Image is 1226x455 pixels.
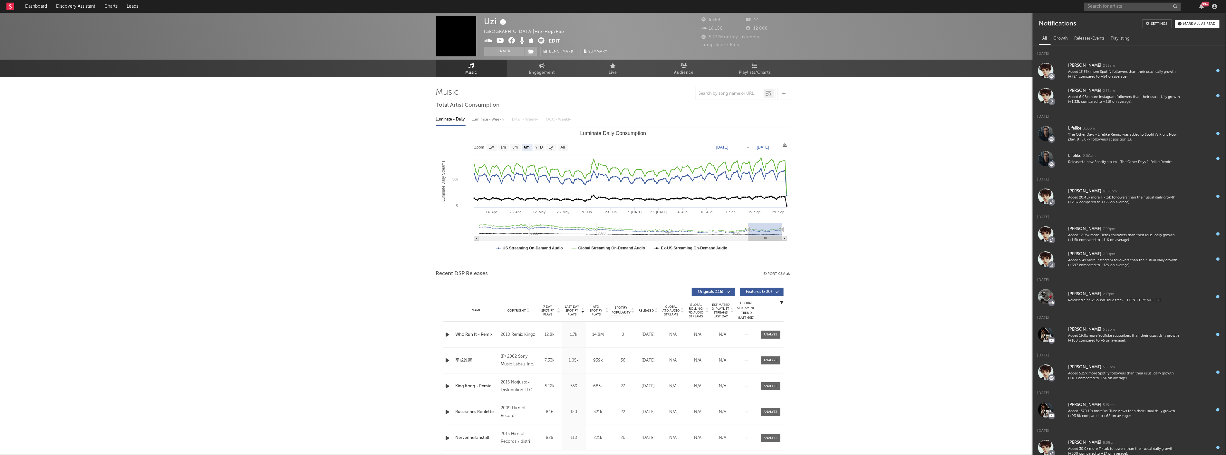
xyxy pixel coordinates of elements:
[712,409,734,415] div: N/A
[692,288,735,296] button: Originals(116)
[649,60,719,77] a: Audience
[662,383,684,390] div: N/A
[716,145,729,150] text: [DATE]
[564,332,584,338] div: 1.7k
[702,43,739,47] span: Jump Score: 63.5
[456,308,498,313] div: Name
[588,357,609,364] div: 939k
[1071,33,1108,44] div: Releases/Events
[612,435,634,441] div: 20
[696,91,764,96] input: Search by song name or URL
[441,160,446,201] text: Luminate Daily Streams
[1033,272,1226,284] div: [DATE]
[501,379,536,394] div: 2015 Notjustok Distribution LLC
[638,332,659,338] div: [DATE]
[529,69,555,77] span: Engagement
[436,128,790,257] svg: Luminate Daily Consumption
[1103,292,1115,297] div: 2:17pm
[456,357,498,364] a: 平成維新
[612,409,634,415] div: 22
[524,145,529,150] text: 6m
[1033,209,1226,221] div: [DATE]
[1183,22,1216,26] div: Mark all as read
[564,435,584,441] div: 118
[661,246,727,250] text: Ex-US Streaming On-Demand Audio
[1068,250,1101,258] div: [PERSON_NAME]
[1033,322,1226,347] a: [PERSON_NAME]5:38pmAdded 19.0x more YouTube subscribers than their usual daily growth (+100 compa...
[1068,62,1101,70] div: [PERSON_NAME]
[1103,365,1115,370] div: 5:50pm
[588,435,609,441] div: 221k
[1068,160,1182,165] div: Released a new Spotify album - The Other Days (Lifelike Remix).
[564,305,581,316] span: Last Day Spotify Plays
[702,35,760,39] span: 5 772 Monthly Listeners
[1039,33,1050,44] div: All
[588,332,609,338] div: 14.8M
[465,69,477,77] span: Music
[1202,2,1210,6] div: 99 +
[539,435,560,441] div: 826
[509,210,521,214] text: 28. Apr
[1103,403,1115,408] div: 5:19pm
[578,60,649,77] a: Live
[578,246,645,250] text: Global Streaming On-Demand Audio
[456,435,498,441] a: Nervenheilanstalt
[1033,83,1226,108] a: [PERSON_NAME]2:38amAdded 6.08x more Instagram followers than their usual daily growth (+1.33k com...
[1068,95,1182,105] div: Added 6.08x more Instagram followers than their usual daily growth (+1.33k compared to +219 on av...
[662,305,680,316] span: Global ATD Audio Streams
[1068,132,1182,142] div: 'The Other Days - Lifelike Remix' was added to Spotify's Right Now. playlist (5.07k followers) at...
[1068,87,1101,95] div: [PERSON_NAME]
[662,332,684,338] div: N/A
[1033,45,1226,58] div: [DATE]
[764,272,790,276] button: Export CSV
[687,435,709,441] div: N/A
[687,303,705,318] span: Global Rolling 7D Audio Streams
[1084,3,1181,11] input: Search for artists
[507,309,526,313] span: Copyright
[1068,195,1182,205] div: Added 20.45x more Tiktok followers than their usual daily growth (+2.5k compared to +122 on avera...
[638,357,659,364] div: [DATE]
[702,26,723,31] span: 18 156
[609,69,617,77] span: Live
[1068,371,1182,381] div: Added 5.27x more Spotify followers than their usual daily growth (+181 compared to +34 on average).
[612,383,634,390] div: 27
[712,435,734,441] div: N/A
[539,409,560,415] div: 846
[1103,252,1115,257] div: 7:09pm
[540,47,577,56] a: Benchmark
[612,305,631,315] span: Spotify Popularity
[662,409,684,415] div: N/A
[678,210,688,214] text: 4. Aug
[580,131,646,136] text: Luminate Daily Consumption
[650,210,667,214] text: 21. [DATE]
[1033,284,1226,309] a: [PERSON_NAME]2:17pmReleased a new SoundCloud track - DON’T CRY MY LOVE.
[581,47,611,56] button: Summary
[746,145,750,150] text: →
[662,435,684,441] div: N/A
[740,288,784,296] button: Features(200)
[582,210,592,214] text: 9. Jun
[484,28,572,36] div: [GEOGRAPHIC_DATA] | Hip-Hop/Rap
[1103,89,1115,93] div: 2:38am
[564,383,584,390] div: 559
[1108,33,1133,44] div: Playlisting
[472,114,506,125] div: Luminate - Weekly
[1068,298,1182,303] div: Released a new SoundCloud track - DON’T CRY MY LOVE.
[436,114,466,125] div: Luminate - Daily
[1103,327,1115,332] div: 5:38pm
[739,69,771,77] span: Playlists/Charts
[687,409,709,415] div: N/A
[662,357,684,364] div: N/A
[719,60,790,77] a: Playlists/Charts
[638,435,659,441] div: [DATE]
[456,383,498,390] div: King Kong - Remix
[436,60,507,77] a: Music
[452,177,458,181] text: 50k
[474,145,484,150] text: Zoom
[456,332,498,338] div: Who Run It - Remix
[605,210,616,214] text: 23. Jun
[1033,347,1226,360] div: [DATE]
[501,331,536,339] div: 2018 Remix Kingz
[712,332,734,338] div: N/A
